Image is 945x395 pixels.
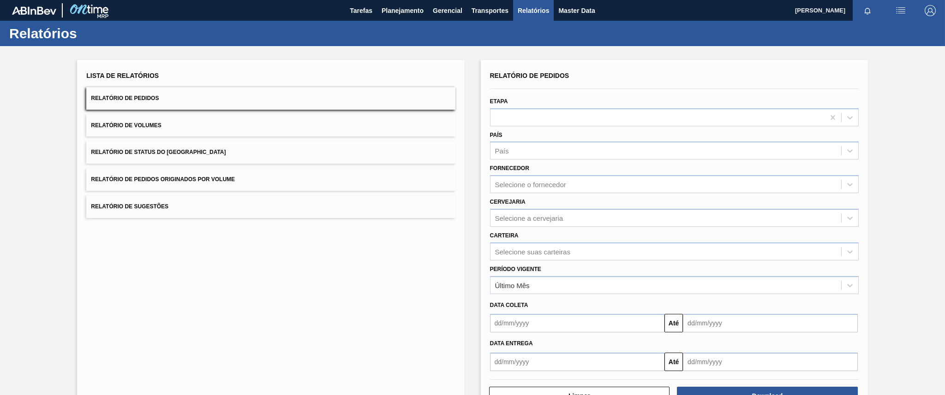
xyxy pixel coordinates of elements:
[490,340,533,347] span: Data entrega
[895,5,906,16] img: userActions
[490,132,502,138] label: País
[495,181,566,189] div: Selecione o fornecedor
[433,5,462,16] span: Gerencial
[91,122,161,129] span: Relatório de Volumes
[91,95,159,101] span: Relatório de Pedidos
[86,72,159,79] span: Lista de Relatórios
[382,5,424,16] span: Planejamento
[495,248,570,255] div: Selecione suas carteiras
[12,6,56,15] img: TNhmsLtSVTkK8tSr43FrP2fwEKptu5GPRR3wAAAABJRU5ErkJggg==
[490,232,519,239] label: Carteira
[490,199,526,205] label: Cervejaria
[664,353,683,371] button: Até
[490,98,508,105] label: Etapa
[490,266,541,272] label: Período Vigente
[490,302,528,308] span: Data coleta
[518,5,549,16] span: Relatórios
[490,314,665,332] input: dd/mm/yyyy
[86,114,455,137] button: Relatório de Volumes
[925,5,936,16] img: Logout
[495,147,509,155] div: País
[9,28,173,39] h1: Relatórios
[86,141,455,164] button: Relatório de Status do [GEOGRAPHIC_DATA]
[91,176,235,183] span: Relatório de Pedidos Originados por Volume
[86,195,455,218] button: Relatório de Sugestões
[490,353,665,371] input: dd/mm/yyyy
[853,4,882,17] button: Notificações
[91,203,168,210] span: Relatório de Sugestões
[664,314,683,332] button: Até
[86,168,455,191] button: Relatório de Pedidos Originados por Volume
[558,5,595,16] span: Master Data
[495,214,563,222] div: Selecione a cervejaria
[350,5,372,16] span: Tarefas
[683,353,858,371] input: dd/mm/yyyy
[495,281,530,289] div: Último Mês
[490,72,569,79] span: Relatório de Pedidos
[86,87,455,110] button: Relatório de Pedidos
[91,149,226,155] span: Relatório de Status do [GEOGRAPHIC_DATA]
[490,165,529,171] label: Fornecedor
[472,5,508,16] span: Transportes
[683,314,858,332] input: dd/mm/yyyy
